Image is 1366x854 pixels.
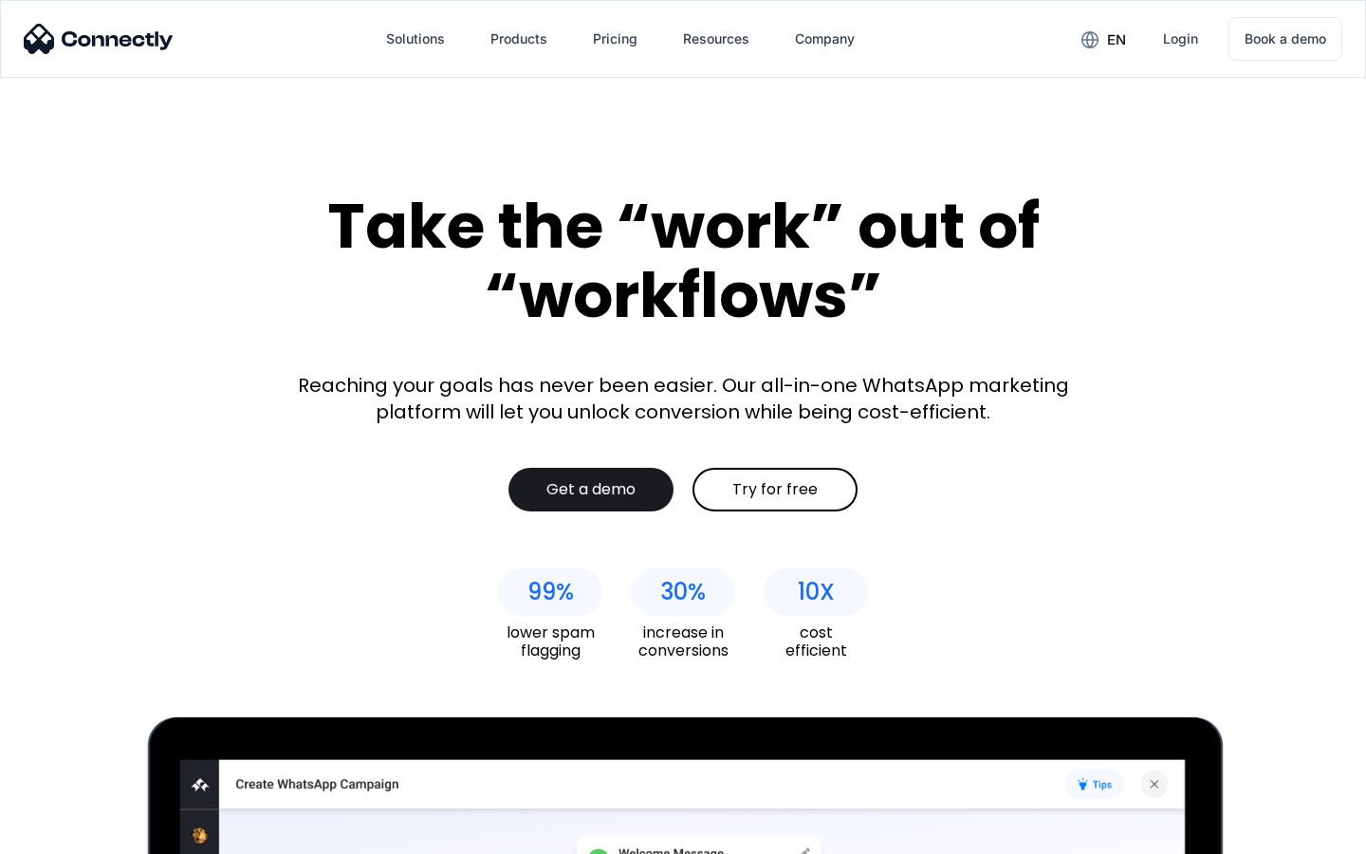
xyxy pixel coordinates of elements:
[578,16,653,62] a: Pricing
[683,26,749,52] div: Resources
[692,468,858,511] a: Try for free
[795,26,855,52] div: Company
[527,579,574,605] div: 99%
[19,821,114,847] aside: Language selected: English
[1107,27,1126,53] div: en
[1228,17,1342,61] a: Book a demo
[498,623,602,659] div: lower spam flagging
[475,16,563,62] div: Products
[490,26,547,52] div: Products
[1163,26,1198,52] div: Login
[764,623,868,659] div: cost efficient
[798,579,835,605] div: 10X
[508,468,674,511] a: Get a demo
[285,372,1081,425] div: Reaching your goals has never been easier. Our all-in-one WhatsApp marketing platform will let yo...
[732,480,818,499] div: Try for free
[371,16,460,62] div: Solutions
[668,16,765,62] div: Resources
[1066,25,1140,53] div: en
[256,192,1110,329] div: Take the “work” out of “workflows”
[546,480,636,499] div: Get a demo
[660,579,706,605] div: 30%
[593,26,637,52] div: Pricing
[1148,16,1213,62] a: Login
[631,623,735,659] div: increase in conversions
[24,24,174,54] img: Connectly Logo
[780,16,870,62] div: Company
[38,821,114,847] ul: Language list
[386,26,445,52] div: Solutions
